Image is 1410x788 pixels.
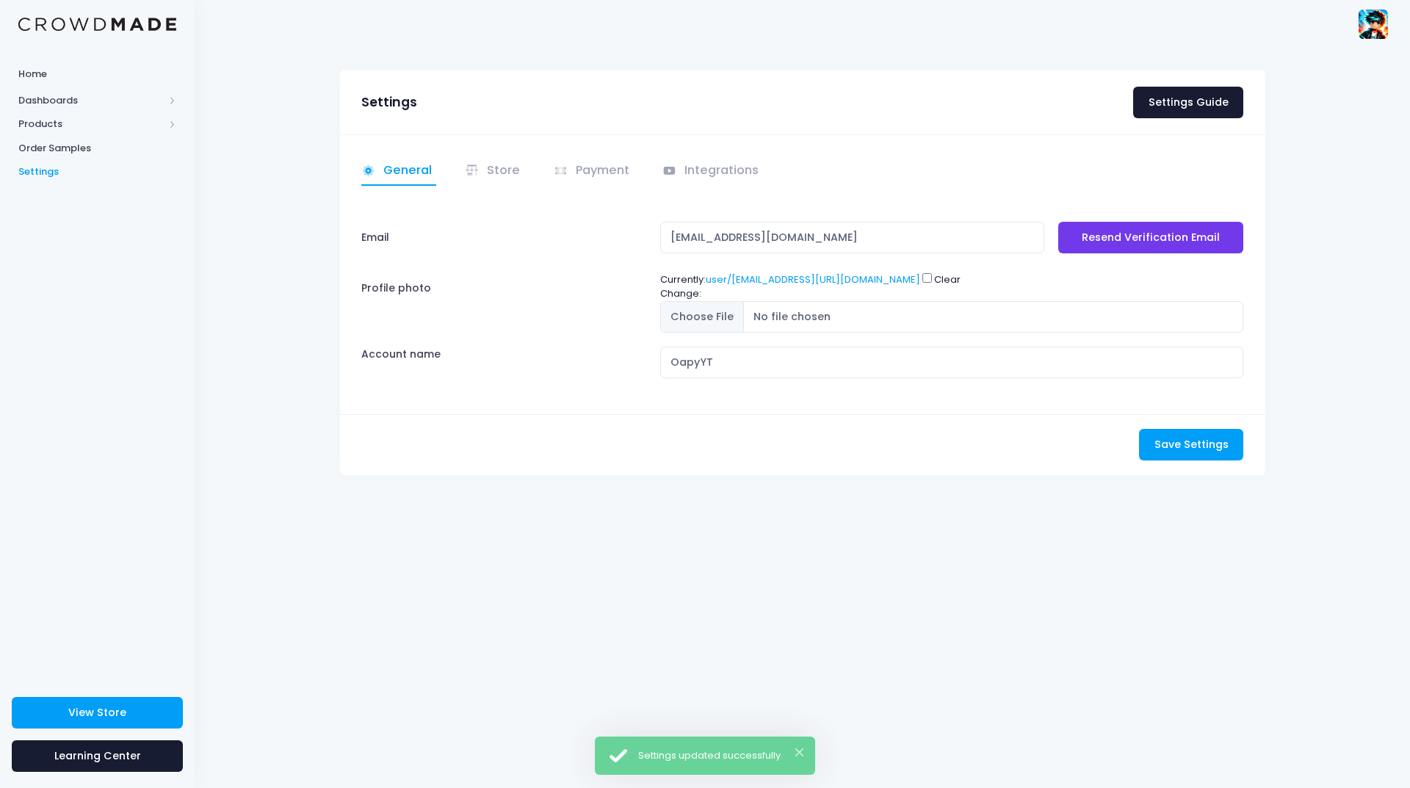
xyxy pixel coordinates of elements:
[361,347,441,362] label: Account name
[1133,87,1243,118] a: Settings Guide
[18,67,176,82] span: Home
[354,272,653,333] label: Profile photo
[18,18,176,32] img: Logo
[934,272,961,287] label: Clear
[361,157,437,186] a: General
[1154,437,1229,452] span: Save Settings
[795,748,803,756] button: ×
[662,157,764,186] a: Integrations
[18,141,176,156] span: Order Samples
[554,157,634,186] a: Payment
[1058,222,1243,253] a: Resend Verification Email
[18,117,164,131] span: Products
[465,157,525,186] a: Store
[18,165,176,179] span: Settings
[12,740,183,772] a: Learning Center
[706,272,920,286] a: user/[EMAIL_ADDRESS][URL][DOMAIN_NAME]
[12,697,183,729] a: View Store
[54,748,141,763] span: Learning Center
[1139,429,1243,460] button: Save Settings
[18,93,164,108] span: Dashboards
[660,222,1044,253] input: Email
[361,95,417,110] h3: Settings
[1359,10,1388,39] img: User
[638,748,803,763] div: Settings updated successfully.
[361,222,389,253] label: Email
[68,705,126,720] span: View Store
[653,272,1251,333] div: Currently: Change:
